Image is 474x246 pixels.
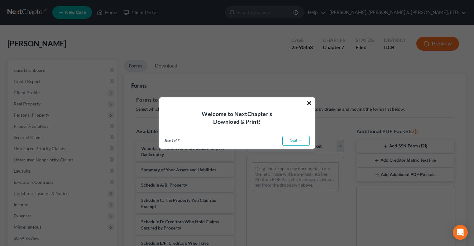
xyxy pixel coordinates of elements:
a: Next → [282,136,310,146]
button: × [306,98,312,108]
div: Open Intercom Messenger [453,225,468,240]
span: Step 1 of 7 [165,138,179,143]
h4: Welcome to NextChapter's Download & Print! [167,110,307,126]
